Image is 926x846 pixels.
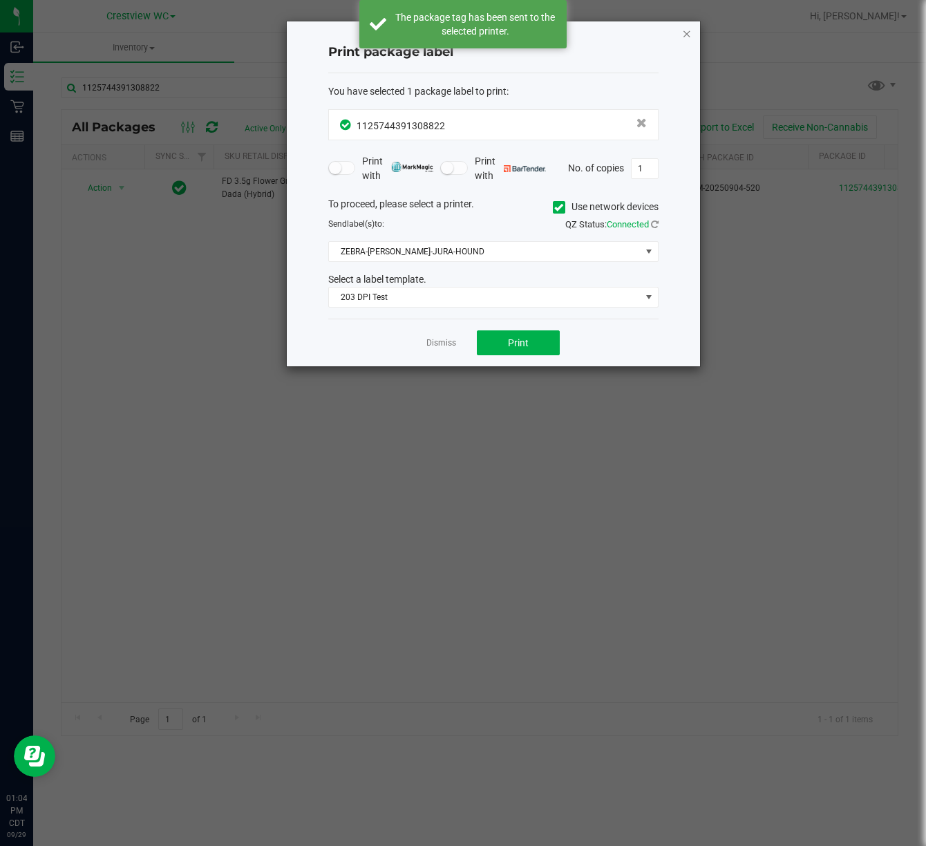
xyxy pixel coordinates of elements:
[607,219,649,229] span: Connected
[328,44,659,62] h4: Print package label
[504,165,546,172] img: bartender.png
[477,330,560,355] button: Print
[362,154,433,183] span: Print with
[508,337,529,348] span: Print
[328,86,507,97] span: You have selected 1 package label to print
[328,84,659,99] div: :
[475,154,546,183] span: Print with
[394,10,556,38] div: The package tag has been sent to the selected printer.
[329,288,641,307] span: 203 DPI Test
[318,272,669,287] div: Select a label template.
[347,219,375,229] span: label(s)
[357,120,445,131] span: 1125744391308822
[568,162,624,173] span: No. of copies
[318,197,669,218] div: To proceed, please select a printer.
[426,337,456,349] a: Dismiss
[565,219,659,229] span: QZ Status:
[328,219,384,229] span: Send to:
[14,735,55,777] iframe: Resource center
[391,162,433,172] img: mark_magic_cybra.png
[329,242,641,261] span: ZEBRA-[PERSON_NAME]-JURA-HOUND
[340,117,353,132] span: In Sync
[553,200,659,214] label: Use network devices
